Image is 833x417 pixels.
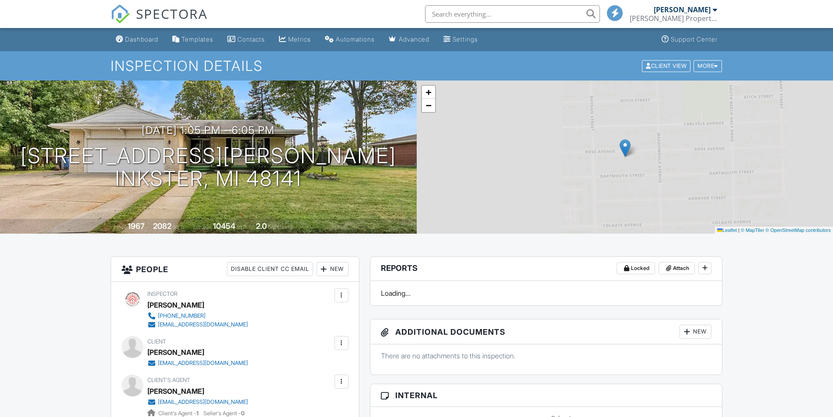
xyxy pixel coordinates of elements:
a: Templates [169,32,217,48]
span: − [425,100,431,111]
div: 2.0 [256,221,267,231]
a: Support Center [658,32,721,48]
div: [EMAIL_ADDRESS][DOMAIN_NAME] [158,360,248,367]
span: Lot Size [193,224,212,230]
a: Settings [440,32,481,48]
div: Templates [181,35,213,43]
input: Search everything... [425,5,600,23]
div: New [317,262,349,276]
p: There are no attachments to this inspection. [381,351,712,361]
div: Contacts [237,35,265,43]
div: Support Center [671,35,718,43]
a: [EMAIL_ADDRESS][DOMAIN_NAME] [147,320,248,329]
div: 1967 [128,221,145,231]
h1: Inspection Details [111,58,723,74]
span: Built [117,224,126,230]
div: Disable Client CC Email [227,262,313,276]
h1: [STREET_ADDRESS][PERSON_NAME] Inkster, MI 48141 [21,144,396,191]
a: [PERSON_NAME] [147,385,204,398]
a: Zoom out [422,99,435,112]
div: New [680,325,711,339]
a: SPECTORA [111,12,208,30]
strong: 0 [241,410,244,417]
a: Client View [641,62,693,69]
a: [PHONE_NUMBER] [147,312,248,320]
span: | [738,228,739,233]
div: More [694,60,722,72]
div: 2082 [153,221,171,231]
span: sq. ft. [173,224,185,230]
div: Settings [453,35,478,43]
a: Advanced [385,32,433,48]
div: Metrics [288,35,311,43]
div: [PERSON_NAME] [147,298,204,312]
a: Automations (Basic) [321,32,378,48]
div: [EMAIL_ADDRESS][DOMAIN_NAME] [158,321,248,328]
span: + [425,87,431,98]
h3: Internal [370,384,722,407]
div: [PERSON_NAME] [654,5,711,14]
strong: 1 [196,410,199,417]
div: Wilson Property Inspection, LLC [630,14,717,23]
a: © OpenStreetMap contributors [766,228,831,233]
span: SPECTORA [136,4,208,23]
a: © MapTiler [741,228,764,233]
span: sq.ft. [237,224,247,230]
span: Seller's Agent - [203,410,244,417]
h3: People [111,257,359,282]
div: [PERSON_NAME] [147,346,204,359]
div: [EMAIL_ADDRESS][DOMAIN_NAME] [158,399,248,406]
a: Leaflet [717,228,737,233]
h3: Additional Documents [370,319,722,344]
div: 10454 [213,221,235,231]
span: Client's Agent - [158,410,200,417]
span: Client's Agent [147,377,190,383]
div: [PHONE_NUMBER] [158,312,206,319]
a: [EMAIL_ADDRESS][DOMAIN_NAME] [147,359,248,368]
div: Client View [642,60,690,72]
a: Contacts [224,32,268,48]
div: Automations [336,35,375,43]
img: Marker [620,139,631,157]
span: Client [147,338,166,345]
a: [EMAIL_ADDRESS][DOMAIN_NAME] [147,398,248,406]
a: Dashboard [112,32,162,48]
img: The Best Home Inspection Software - Spectora [111,4,130,24]
span: bathrooms [268,224,293,230]
a: Zoom in [422,86,435,99]
span: Inspector [147,291,178,297]
div: Advanced [399,35,429,43]
div: Dashboard [125,35,158,43]
h3: [DATE] 1:05 pm - 6:05 pm [142,124,275,136]
a: Metrics [275,32,314,48]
